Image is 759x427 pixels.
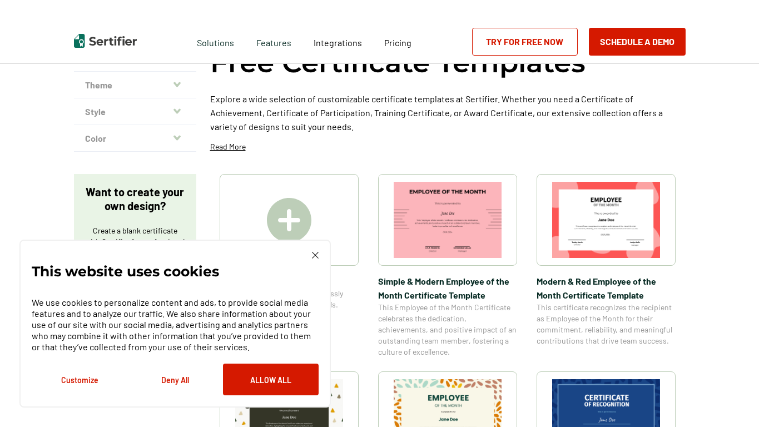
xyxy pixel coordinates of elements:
span: Integrations [314,37,362,48]
img: Simple & Modern Employee of the Month Certificate Template [394,182,502,258]
img: Create A Blank Certificate [267,198,311,242]
p: Read More [210,141,246,152]
button: Color [74,125,196,152]
button: Schedule a Demo [589,28,686,56]
a: Pricing [384,34,411,48]
span: This Employee of the Month Certificate celebrates the dedication, achievements, and positive impa... [378,302,517,358]
iframe: Chat Widget [703,374,759,427]
button: Allow All [223,364,319,395]
img: Modern & Red Employee of the Month Certificate Template [552,182,660,258]
p: Explore a wide selection of customizable certificate templates at Sertifier. Whether you need a C... [210,92,686,133]
span: Modern & Red Employee of the Month Certificate Template [537,274,676,302]
p: This website uses cookies [32,266,219,277]
span: Features [256,34,291,48]
a: Simple & Modern Employee of the Month Certificate TemplateSimple & Modern Employee of the Month C... [378,174,517,358]
p: Want to create your own design? [85,185,185,213]
p: Create a blank certificate with Sertifier for professional presentations, credentials, and custom... [85,225,185,281]
button: Customize [32,364,127,395]
button: Deny All [127,364,223,395]
img: Sertifier | Digital Credentialing Platform [74,34,137,48]
a: Modern & Red Employee of the Month Certificate TemplateModern & Red Employee of the Month Certifi... [537,174,676,358]
span: Pricing [384,37,411,48]
a: Integrations [314,34,362,48]
p: We use cookies to personalize content and ads, to provide social media features and to analyze ou... [32,297,319,352]
button: Theme [74,72,196,98]
a: Try for Free Now [472,28,578,56]
span: Simple & Modern Employee of the Month Certificate Template [378,274,517,302]
button: Style [74,98,196,125]
img: Cookie Popup Close [312,252,319,259]
span: Solutions [197,34,234,48]
span: This certificate recognizes the recipient as Employee of the Month for their commitment, reliabil... [537,302,676,346]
